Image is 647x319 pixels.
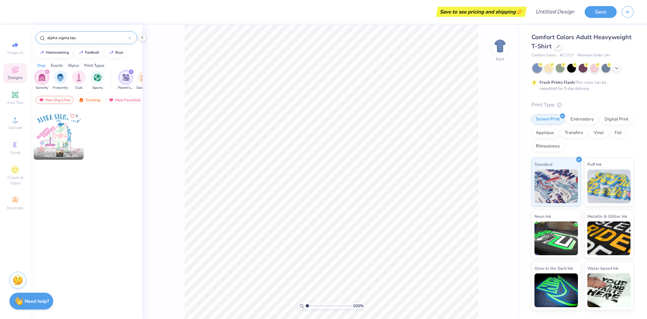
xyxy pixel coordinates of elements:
div: football [85,51,99,54]
div: bear [115,51,123,54]
div: Digital Print [600,114,633,125]
div: Screen Print [531,114,564,125]
img: trend_line.gif [109,51,114,55]
img: Neon Ink [534,221,578,255]
span: Sorority [36,85,48,90]
img: trend_line.gif [39,51,44,55]
img: trending.gif [79,98,84,102]
div: Applique [531,128,558,138]
span: # C1717 [560,53,574,58]
div: Embroidery [566,114,598,125]
span: Alpha Sigma Tau, [GEOGRAPHIC_DATA][US_STATE] at [GEOGRAPHIC_DATA] [44,153,81,158]
button: football [74,48,102,58]
button: filter button [91,71,104,90]
div: Orgs [37,62,46,69]
span: Designs [8,75,23,80]
button: filter button [53,71,68,90]
img: trend_line.gif [78,51,84,55]
span: Comfort Colors Adult Heavyweight T-Shirt [531,33,631,50]
span: Minimum Order: 24 + [577,53,611,58]
span: Image AI [7,50,23,55]
div: Your Org's Fav [36,96,73,104]
button: homecoming [35,48,72,58]
img: Glow in the Dark Ink [534,273,578,307]
strong: Need help? [25,298,49,304]
input: Try "Alpha" [47,34,128,41]
img: Sports Image [94,74,101,81]
span: Parent's Weekend [118,85,133,90]
button: filter button [118,71,133,90]
span: Clipart & logos [3,175,27,186]
div: Rhinestones [531,141,564,152]
button: filter button [72,71,86,90]
img: Standard [534,169,578,203]
div: filter for Club [72,71,86,90]
img: Back [493,39,507,53]
div: homecoming [46,51,69,54]
div: Print Type [531,101,634,109]
button: bear [105,48,126,58]
span: Game Day [136,85,152,90]
span: Standard [534,161,552,168]
div: Transfers [560,128,587,138]
div: This color can be expedited for 5 day delivery. [540,79,622,91]
div: Events [51,62,63,69]
div: filter for Sports [91,71,104,90]
span: 👉 [516,7,523,16]
button: Like [67,111,81,121]
img: Puff Ink [587,169,631,203]
div: Save to see pricing and shipping [438,7,525,17]
span: Neon Ink [534,213,551,220]
span: Decorate [7,205,23,211]
img: Metallic & Glitter Ink [587,221,631,255]
span: Metallic & Glitter Ink [587,213,627,220]
div: Back [496,56,504,62]
div: filter for Parent's Weekend [118,71,133,90]
span: Fraternity [53,85,68,90]
div: filter for Fraternity [53,71,68,90]
div: Trending [75,96,103,104]
div: Print Types [84,62,104,69]
input: Untitled Design [530,5,580,19]
span: Glow in the Dark Ink [534,265,573,272]
button: filter button [35,71,49,90]
span: Add Text [7,100,23,105]
div: Foil [610,128,626,138]
img: Water based Ink [587,273,631,307]
img: Club Image [75,74,83,81]
img: most_fav.gif [39,98,44,102]
span: Upload [8,125,22,130]
div: Most Favorited [105,96,144,104]
img: most_fav.gif [109,98,114,102]
div: Vinyl [589,128,608,138]
span: Comfort Colors [531,53,556,58]
span: Puff Ink [587,161,602,168]
span: 100 % [353,303,364,309]
span: Greek [10,150,21,155]
button: Save [585,6,617,18]
span: Sports [92,85,103,90]
img: Fraternity Image [57,74,64,81]
button: filter button [136,71,152,90]
div: filter for Sorority [35,71,49,90]
div: filter for Game Day [136,71,152,90]
span: Club [75,85,83,90]
div: Styles [68,62,79,69]
img: Sorority Image [38,74,46,81]
img: Game Day Image [141,74,148,81]
span: [PERSON_NAME] [44,148,72,153]
span: Water based Ink [587,265,618,272]
img: Parent's Weekend Image [122,74,130,81]
strong: Fresh Prints Flash: [540,80,575,85]
span: 8 [76,114,78,118]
